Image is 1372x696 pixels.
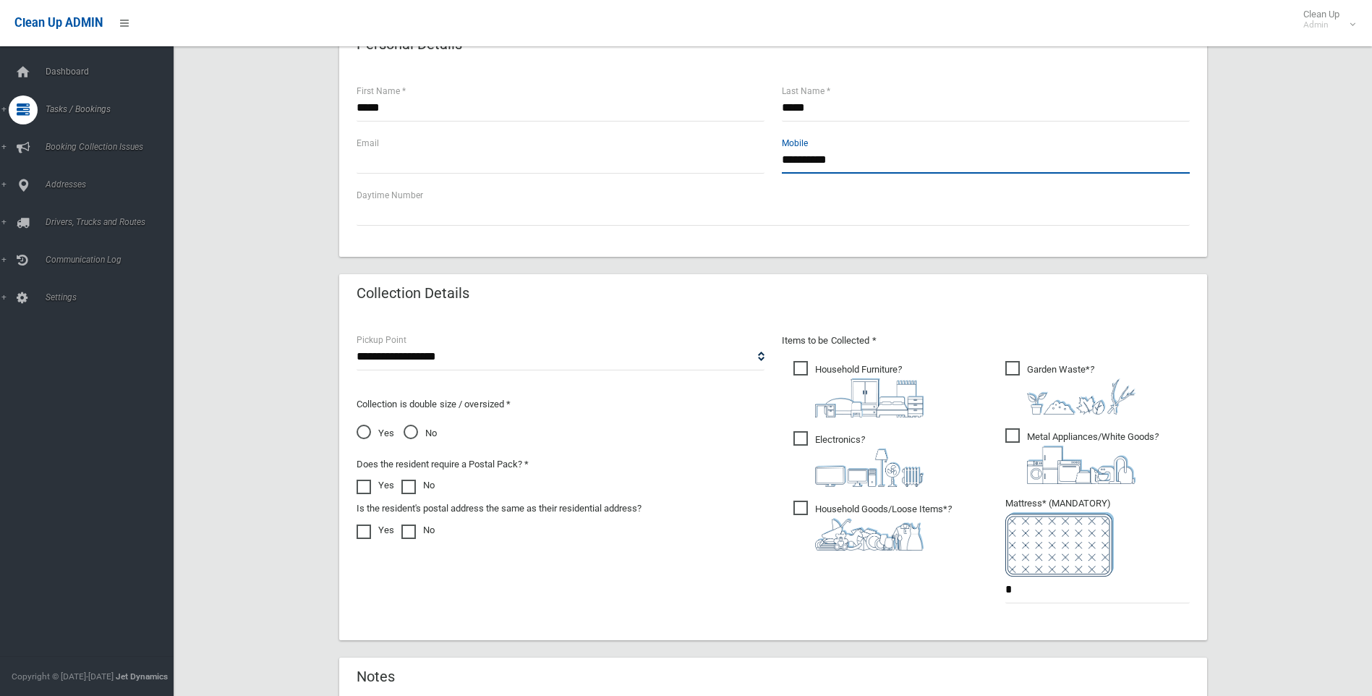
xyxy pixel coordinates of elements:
span: Mattress* (MANDATORY) [1005,498,1190,577]
label: Does the resident require a Postal Pack? * [357,456,529,473]
label: Is the resident's postal address the same as their residential address? [357,500,642,517]
label: No [401,477,435,494]
label: Yes [357,522,394,539]
img: 394712a680b73dbc3d2a6a3a7ffe5a07.png [815,449,924,487]
span: Dashboard [41,67,184,77]
span: Metal Appliances/White Goods [1005,428,1159,484]
i: ? [815,434,924,487]
span: Communication Log [41,255,184,265]
img: aa9efdbe659d29b613fca23ba79d85cb.png [815,378,924,417]
i: ? [1027,364,1135,415]
i: ? [815,364,924,417]
span: Yes [357,425,394,442]
strong: Jet Dynamics [116,671,168,682]
span: Household Furniture [793,361,924,417]
label: Yes [357,477,394,494]
i: ? [1027,431,1159,484]
p: Items to be Collected * [782,332,1190,349]
header: Collection Details [339,279,487,307]
img: e7408bece873d2c1783593a074e5cb2f.png [1005,512,1114,577]
span: Clean Up ADMIN [14,16,103,30]
img: 36c1b0289cb1767239cdd3de9e694f19.png [1027,446,1135,484]
span: Household Goods/Loose Items* [793,501,952,551]
span: Addresses [41,179,184,190]
img: 4fd8a5c772b2c999c83690221e5242e0.png [1027,378,1135,415]
span: Electronics [793,431,924,487]
header: Notes [339,663,412,691]
small: Admin [1303,20,1339,30]
p: Collection is double size / oversized * [357,396,764,413]
span: Tasks / Bookings [41,104,184,114]
span: Drivers, Trucks and Routes [41,217,184,227]
span: Garden Waste* [1005,361,1135,415]
span: No [404,425,437,442]
img: b13cc3517677393f34c0a387616ef184.png [815,518,924,551]
i: ? [815,504,952,551]
span: Copyright © [DATE]-[DATE] [12,671,114,682]
span: Clean Up [1296,9,1354,30]
span: Settings [41,292,184,302]
label: No [401,522,435,539]
span: Booking Collection Issues [41,142,184,152]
